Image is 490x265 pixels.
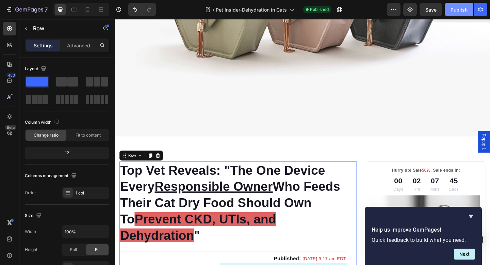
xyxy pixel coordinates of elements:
div: Layout [25,64,48,74]
div: 1 col [76,190,108,196]
p: Hurry up! Sale . Sale ends in: [281,161,397,168]
iframe: Design area [115,19,490,265]
p: Hrs [324,182,333,189]
div: Order [25,190,36,196]
div: 450 [6,73,16,78]
strong: Published: [173,258,202,264]
div: Width [25,229,36,235]
h2: Help us improve GemPages! [372,226,475,234]
div: Publish [451,6,468,13]
div: 07 [343,170,353,182]
span: Fit [95,247,100,253]
h1: Rich Text Editor. Editing area: main [5,155,252,245]
p: 7 [45,5,48,14]
strong: Prevent CKD, UTIs, and Dehydration [6,210,176,243]
span: Pet Insider-Dehydration in Cats [216,6,287,13]
div: Height [25,247,37,253]
span: Change ratio [34,132,59,138]
span: 50% [334,162,344,167]
p: Settings [34,42,53,49]
button: Next question [454,249,475,260]
div: Column width [25,118,61,127]
strong: Top Vet Reveals: "The One Device Every Who Feeds Their Cat Dry Food Should Own To [6,157,245,225]
div: 45 [364,170,374,182]
div: Undo/Redo [128,3,156,16]
button: 7 [3,3,51,16]
span: [DATE] 9:17 am EDT [204,258,251,264]
p: Secs [364,182,374,189]
p: Advanced [67,42,90,49]
p: Days [303,182,314,189]
div: Row [14,145,25,152]
span: Published [310,6,329,13]
span: Fit to content [76,132,101,138]
span: Popup 1 [398,125,405,142]
button: Hide survey [467,212,475,220]
div: 12 [26,148,108,158]
strong: " [86,228,93,243]
div: Beta [5,125,16,130]
button: Publish [445,3,473,16]
u: Responsible Owner [43,175,172,190]
input: Auto [62,225,109,238]
div: Size [25,211,43,220]
button: Save [420,3,442,16]
p: Row [33,24,91,32]
p: Mins [343,182,353,189]
div: 00 [303,170,314,182]
div: Help us improve GemPages! [372,212,475,260]
p: ⁠⁠⁠⁠⁠⁠⁠ [6,156,252,244]
span: / [213,6,214,13]
div: Columns management [25,171,78,181]
span: Save [425,7,437,13]
span: Full [70,247,77,253]
p: Quick feedback to build what you need. [372,237,475,243]
div: 02 [324,170,333,182]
